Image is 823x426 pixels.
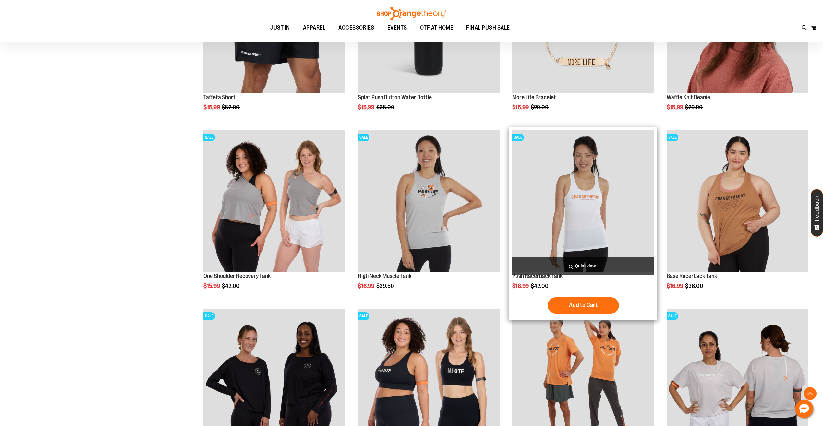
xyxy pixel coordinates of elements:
a: APPAREL [297,20,332,35]
span: Feedback [814,196,820,221]
span: EVENTS [387,20,407,35]
span: SALE [358,312,369,320]
a: High Neck Muscle Tank [358,273,411,279]
span: $15.99 [203,283,221,289]
span: $36.00 [685,283,704,289]
img: Shop Orangetheory [376,7,447,20]
div: product [663,127,812,306]
div: product [509,127,657,320]
span: FINAL PUSH SALE [466,20,510,35]
span: $29.90 [685,104,704,111]
a: More Life Bracelet [512,94,556,101]
span: $16.99 [667,283,684,289]
a: ACCESSORIES [332,20,381,35]
div: product [355,127,503,306]
a: Main view of One Shoulder Recovery TankSALE [203,130,345,273]
span: APPAREL [303,20,326,35]
span: $39.50 [376,283,395,289]
span: $16.99 [358,283,375,289]
button: Hello, have a question? Let’s chat. [795,400,813,418]
a: Splat Push Button Water Bottle [358,94,432,101]
button: Back To Top [804,387,817,400]
span: SALE [667,312,678,320]
span: $16.99 [512,283,530,289]
span: SALE [667,134,678,141]
a: FINAL PUSH SALE [460,20,516,35]
a: OTF AT HOME [414,20,460,35]
span: Add to Cart [569,302,598,309]
span: $35.00 [376,104,395,111]
a: Product image for High Neck Muscle TankSALE [358,130,500,273]
img: Product image for Base Racerback Tank [667,130,808,272]
a: Product image for Base Racerback TankSALE [667,130,808,273]
span: $42.00 [531,283,550,289]
img: Product image for Push Racerback Tank [512,130,654,272]
a: One Shoulder Recovery Tank [203,273,271,279]
span: SALE [512,134,524,141]
span: $52.00 [222,104,241,111]
a: JUST IN [264,20,297,35]
span: SALE [203,312,215,320]
a: Taffeta Short [203,94,236,101]
a: Base Racerback Tank [667,273,717,279]
span: $15.99 [358,104,375,111]
img: Main view of One Shoulder Recovery Tank [203,130,345,272]
span: $42.00 [222,283,241,289]
a: Waffle Knit Beanie [667,94,710,101]
img: Product image for High Neck Muscle Tank [358,130,500,272]
span: ACCESSORIES [338,20,374,35]
span: $15.99 [667,104,684,111]
button: Feedback - Show survey [811,189,823,237]
a: Quickview [512,257,654,275]
span: $15.99 [203,104,221,111]
span: $29.00 [531,104,550,111]
a: EVENTS [381,20,414,35]
span: OTF AT HOME [420,20,454,35]
a: Product image for Push Racerback TankSALE [512,130,654,273]
span: SALE [203,134,215,141]
span: SALE [358,134,369,141]
a: Push Racerback Tank [512,273,563,279]
button: Add to Cart [548,297,619,314]
div: product [200,127,348,306]
span: JUST IN [270,20,290,35]
span: $15.99 [512,104,530,111]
